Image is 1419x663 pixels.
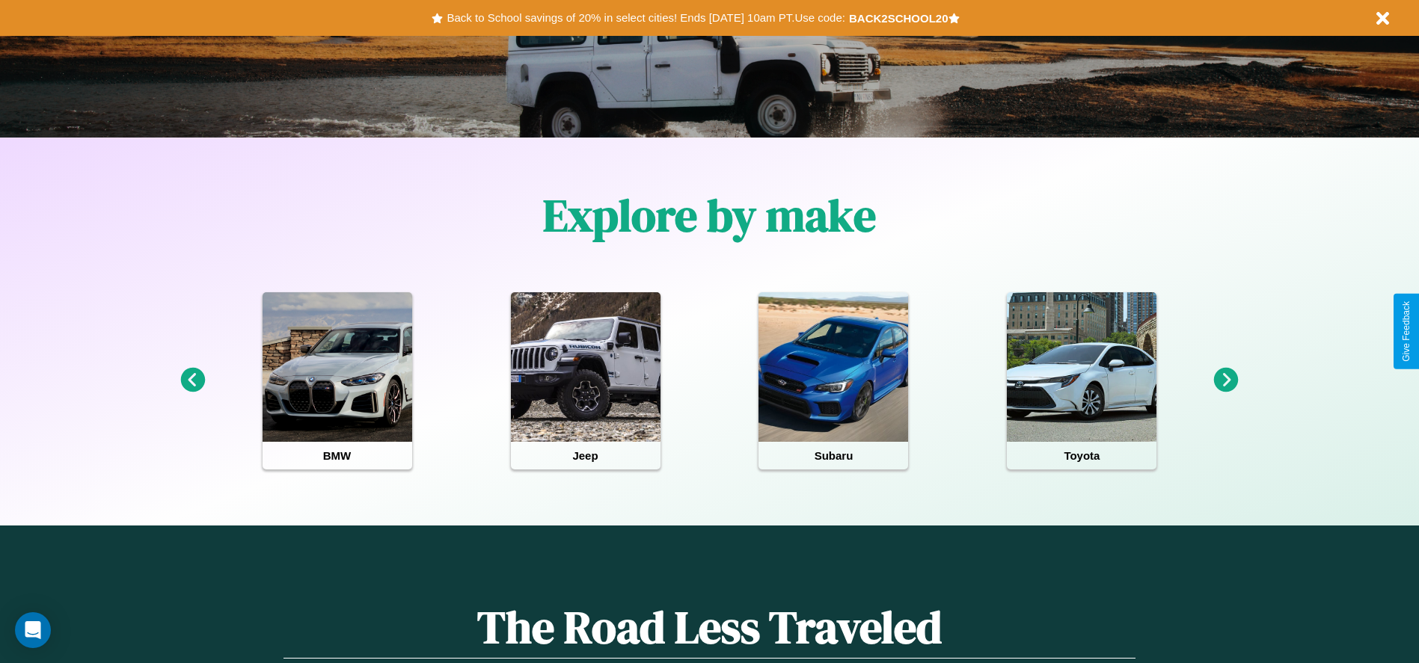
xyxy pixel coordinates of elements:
[15,612,51,648] div: Open Intercom Messenger
[1007,442,1156,469] h4: Toyota
[758,442,908,469] h4: Subaru
[849,12,948,25] b: BACK2SCHOOL20
[284,596,1135,659] h1: The Road Less Traveled
[263,442,412,469] h4: BMW
[543,185,876,246] h1: Explore by make
[1401,301,1412,362] div: Give Feedback
[511,442,661,469] h4: Jeep
[443,7,848,28] button: Back to School savings of 20% in select cities! Ends [DATE] 10am PT.Use code:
